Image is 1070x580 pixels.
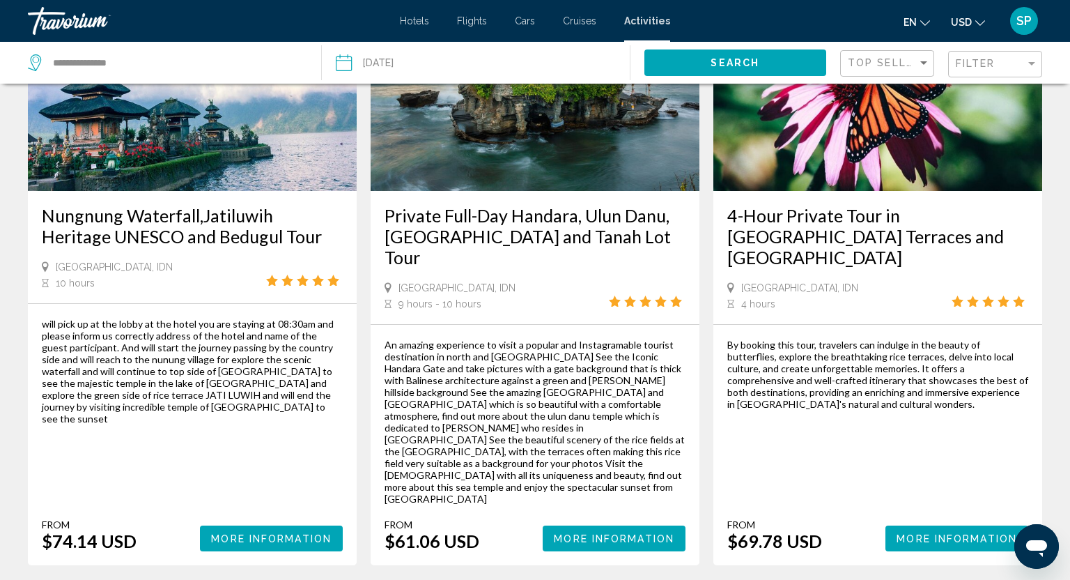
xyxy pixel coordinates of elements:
button: Change currency [951,12,985,32]
span: USD [951,17,972,28]
span: 9 hours - 10 hours [398,298,481,310]
iframe: Button to launch messaging window [1014,524,1059,569]
button: More Information [543,526,685,551]
a: 4-Hour Private Tour in [GEOGRAPHIC_DATA] Terraces and [GEOGRAPHIC_DATA] [727,205,1028,268]
button: Date: Sep 17, 2025 [336,42,629,84]
span: [GEOGRAPHIC_DATA], IDN [56,261,173,273]
span: Top Sellers [848,57,929,68]
a: Activities [624,15,670,26]
span: Filter [956,58,995,69]
span: More Information [554,533,674,544]
button: Search [644,49,827,75]
mat-select: Sort by [848,58,930,70]
a: Cars [515,15,535,26]
button: More Information [200,526,343,551]
span: [GEOGRAPHIC_DATA], IDN [398,282,515,293]
div: will pick up at the lobby at the hotel you are staying at 08:30am and please inform us correctly ... [42,318,343,425]
div: $69.78 USD [727,531,822,551]
div: $74.14 USD [42,531,137,551]
div: From [727,519,822,531]
a: Hotels [400,15,429,26]
a: Cruises [563,15,596,26]
div: By booking this tour, travelers can indulge in the beauty of butterflies, explore the breathtakin... [727,339,1028,410]
div: An amazing experience to visit a popular and Instagramable tourist destination in north and [GEOG... [385,339,685,505]
button: Filter [948,50,1042,79]
a: Flights [457,15,487,26]
span: SP [1016,14,1032,28]
div: From [42,519,137,531]
span: [GEOGRAPHIC_DATA], IDN [741,282,858,293]
span: 10 hours [56,277,95,289]
a: Travorium [28,7,386,35]
span: More Information [897,533,1017,544]
button: User Menu [1006,6,1042,36]
a: Nungnung Waterfall,Jatiluwih Heritage UNESCO and Bedugul Tour [42,205,343,247]
span: 4 hours [741,298,775,310]
button: More Information [885,526,1028,551]
button: Change language [904,12,930,32]
a: Private Full-Day Handara, Ulun Danu, [GEOGRAPHIC_DATA] and Tanah Lot Tour [385,205,685,268]
div: $61.06 USD [385,531,479,551]
span: More Information [211,533,332,544]
span: Search [711,58,759,69]
div: From [385,519,479,531]
span: en [904,17,917,28]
